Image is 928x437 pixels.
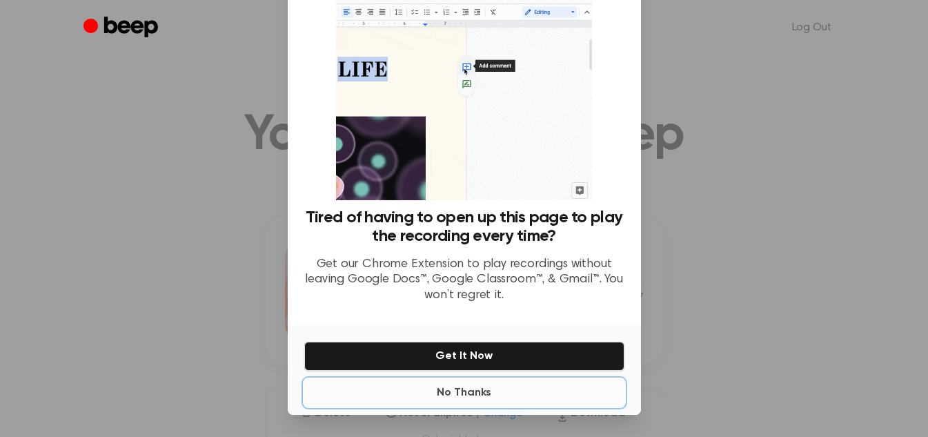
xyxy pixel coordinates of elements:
[83,14,161,41] a: Beep
[778,11,845,44] a: Log Out
[304,342,624,371] button: Get It Now
[304,257,624,304] p: Get our Chrome Extension to play recordings without leaving Google Docs™, Google Classroom™, & Gm...
[304,208,624,246] h3: Tired of having to open up this page to play the recording every time?
[304,379,624,407] button: No Thanks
